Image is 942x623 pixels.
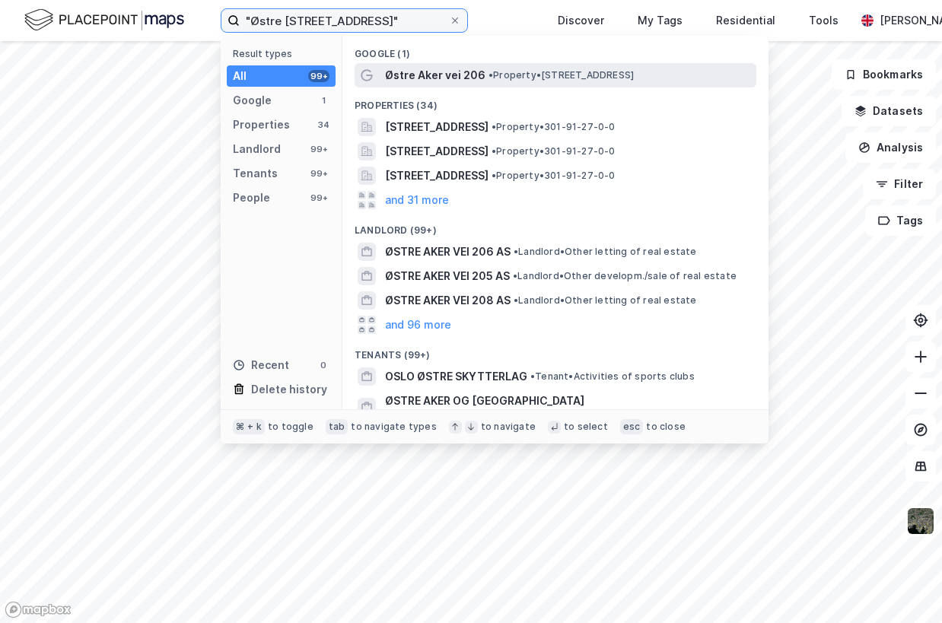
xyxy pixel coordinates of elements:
[385,267,510,285] span: ØSTRE AKER VEI 205 AS
[317,359,329,371] div: 0
[489,69,634,81] span: Property • [STREET_ADDRESS]
[233,48,336,59] div: Result types
[832,59,936,90] button: Bookmarks
[385,66,485,84] span: Østre Aker vei 206
[514,294,697,307] span: Landlord • Other letting of real estate
[233,164,278,183] div: Tenants
[308,167,329,180] div: 99+
[492,145,616,157] span: Property • 301-91-27-0-0
[233,356,289,374] div: Recent
[268,421,313,433] div: to toggle
[385,367,527,386] span: OSLO ØSTRE SKYTTERLAG
[317,94,329,106] div: 1
[233,116,290,134] div: Properties
[809,11,839,30] div: Tools
[385,291,511,310] span: ØSTRE AKER VEI 208 AS
[842,96,936,126] button: Datasets
[233,67,247,85] div: All
[351,421,436,433] div: to navigate types
[530,370,695,383] span: Tenant • Activities of sports clubs
[558,11,604,30] div: Discover
[385,142,489,161] span: [STREET_ADDRESS]
[492,145,496,157] span: •
[385,243,511,261] span: ØSTRE AKER VEI 206 AS
[308,70,329,82] div: 99+
[863,169,936,199] button: Filter
[342,87,769,115] div: Properties (34)
[385,392,750,410] span: ØSTRE AKER OG [GEOGRAPHIC_DATA]
[638,11,683,30] div: My Tags
[5,601,72,618] a: Mapbox homepage
[620,419,644,434] div: esc
[233,189,270,207] div: People
[385,118,489,136] span: [STREET_ADDRESS]
[233,419,265,434] div: ⌘ + k
[492,170,496,181] span: •
[530,370,535,382] span: •
[342,337,769,364] div: Tenants (99+)
[845,132,936,163] button: Analysis
[308,143,329,155] div: 99+
[492,121,616,133] span: Property • 301-91-27-0-0
[251,380,327,399] div: Delete history
[489,69,493,81] span: •
[865,205,936,236] button: Tags
[308,192,329,204] div: 99+
[513,270,737,282] span: Landlord • Other developm./sale of real estate
[866,550,942,623] iframe: Chat Widget
[326,419,348,434] div: tab
[385,316,451,334] button: and 96 more
[24,7,184,33] img: logo.f888ab2527a4732fd821a326f86c7f29.svg
[233,140,281,158] div: Landlord
[342,36,769,63] div: Google (1)
[481,421,536,433] div: to navigate
[342,212,769,240] div: Landlord (99+)
[564,421,608,433] div: to select
[492,121,496,132] span: •
[317,119,329,131] div: 34
[240,9,449,32] input: Search by address, cadastre, landlords, tenants or people
[514,246,697,258] span: Landlord • Other letting of real estate
[514,294,518,306] span: •
[514,246,518,257] span: •
[513,270,517,281] span: •
[385,191,449,209] button: and 31 more
[716,11,775,30] div: Residential
[233,91,272,110] div: Google
[492,170,616,182] span: Property • 301-91-27-0-0
[906,507,935,536] img: 9k=
[646,421,686,433] div: to close
[385,167,489,185] span: [STREET_ADDRESS]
